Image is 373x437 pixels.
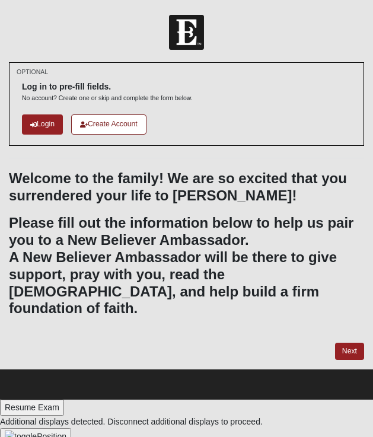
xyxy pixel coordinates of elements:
[9,170,347,203] b: Welcome to the family! We are so excited that you surrendered your life to [PERSON_NAME]!
[9,215,364,317] h3: Please fill out the information below to help us pair you to a New Believer Ambassador. A New Bel...
[17,68,48,76] small: OPTIONAL
[22,82,193,92] h6: Log in to pre-fill fields.
[22,94,193,103] p: No account? Create one or skip and complete the form below.
[22,114,63,134] a: Login
[169,15,204,50] img: Church of Eleven22 Logo
[71,114,146,134] a: Create Account
[335,343,364,360] a: Next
